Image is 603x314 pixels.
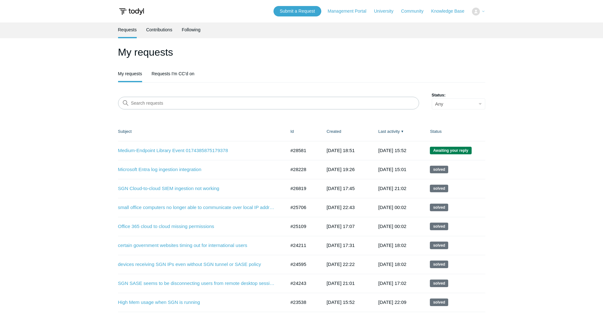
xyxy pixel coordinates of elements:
a: Following [182,22,200,37]
th: Status [424,122,485,141]
span: This request has been solved [430,299,448,306]
a: Created [327,129,341,134]
label: Status: [432,92,485,98]
a: Microsoft Entra log ingestion integration [118,166,276,173]
time: 2025-03-12T15:52:25+00:00 [327,299,355,305]
td: #24595 [284,255,320,274]
a: Requests [118,22,137,37]
time: 2025-07-28T17:45:40+00:00 [327,186,355,191]
a: High Mem usage when SGN is running [118,299,276,306]
a: Knowledge Base [431,8,471,15]
time: 2025-10-01T18:51:31+00:00 [327,148,355,153]
span: This request has been solved [430,166,448,173]
span: This request has been solved [430,242,448,249]
a: small office computers no longer able to communicate over local IP addresses [118,204,276,211]
a: My requests [118,66,142,81]
span: ▼ [401,129,404,134]
a: certain government websites timing out for international users [118,242,276,249]
span: This request has been solved [430,223,448,230]
span: This request has been solved [430,185,448,192]
td: #24243 [284,274,320,293]
a: Medium-Endpoint Library Event 0174385875179378 [118,147,276,154]
a: Submit a Request [273,6,321,16]
a: Contributions [146,22,173,37]
time: 2025-05-27T18:02:34+00:00 [378,243,406,248]
td: #28581 [284,141,320,160]
td: #23538 [284,293,320,312]
time: 2025-04-11T17:31:08+00:00 [327,243,355,248]
td: #25109 [284,217,320,236]
td: #26819 [284,179,320,198]
td: #25706 [284,198,320,217]
span: This request has been solved [430,280,448,287]
time: 2025-07-29T00:02:02+00:00 [378,205,406,210]
a: devices receiving SGN IPs even without SGN tunnel or SASE policy [118,261,276,268]
td: #28228 [284,160,320,179]
td: #24211 [284,236,320,255]
time: 2025-05-12T17:02:45+00:00 [378,280,406,286]
th: Id [284,122,320,141]
th: Subject [118,122,284,141]
a: Requests I'm CC'd on [152,66,194,81]
time: 2025-09-18T19:26:32+00:00 [327,167,355,172]
span: This request has been solved [430,261,448,268]
time: 2025-08-19T21:02:49+00:00 [378,186,406,191]
time: 2025-04-08T22:09:28+00:00 [378,299,406,305]
time: 2025-04-14T21:01:13+00:00 [327,280,355,286]
span: We are waiting for you to respond [430,147,471,154]
a: SGN Cloud-to-cloud SIEM ingestion not working [118,185,276,192]
time: 2025-05-27T18:02:33+00:00 [378,262,406,267]
time: 2025-06-25T22:43:08+00:00 [327,205,355,210]
time: 2025-06-24T00:02:01+00:00 [378,224,406,229]
time: 2025-09-27T15:01:40+00:00 [378,167,406,172]
a: University [374,8,399,15]
time: 2025-04-29T22:22:32+00:00 [327,262,355,267]
a: Management Portal [328,8,373,15]
img: Todyl Support Center Help Center home page [118,6,145,17]
a: Community [401,8,430,15]
span: This request has been solved [430,204,448,211]
a: Office 365 cloud to cloud missing permissions [118,223,276,230]
time: 2025-10-02T15:52:35+00:00 [378,148,406,153]
time: 2025-05-27T17:07:03+00:00 [327,224,355,229]
a: SGN SASE seems to be disconnecting users from remote desktop sessions [118,280,276,287]
a: Last activity▼ [378,129,400,134]
h1: My requests [118,45,485,60]
input: Search requests [118,97,419,109]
